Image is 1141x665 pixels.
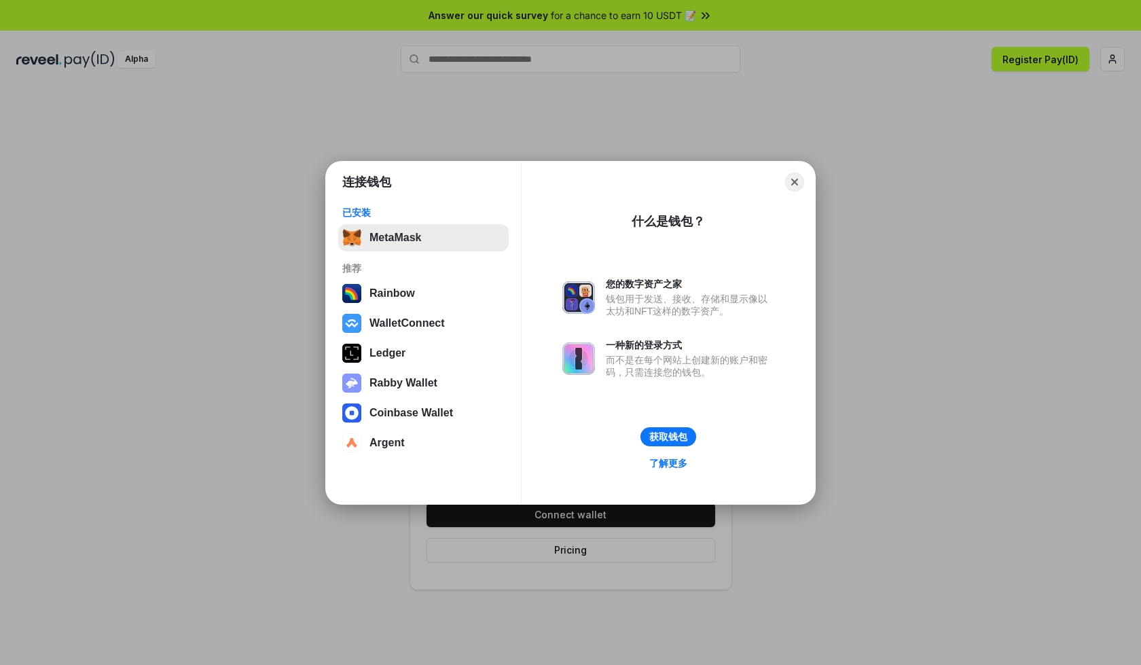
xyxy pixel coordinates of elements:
[342,403,361,423] img: svg+xml,%3Csvg%20width%3D%2228%22%20height%3D%2228%22%20viewBox%3D%220%200%2028%2028%22%20fill%3D...
[785,173,804,192] button: Close
[342,314,361,333] img: svg+xml,%3Csvg%20width%3D%2228%22%20height%3D%2228%22%20viewBox%3D%220%200%2028%2028%22%20fill%3D...
[342,433,361,452] img: svg+xml,%3Csvg%20width%3D%2228%22%20height%3D%2228%22%20viewBox%3D%220%200%2028%2028%22%20fill%3D...
[369,437,405,449] div: Argent
[338,310,509,337] button: WalletConnect
[641,454,695,472] a: 了解更多
[606,278,774,290] div: 您的数字资产之家
[649,457,687,469] div: 了解更多
[632,213,705,230] div: 什么是钱包？
[640,427,696,446] button: 获取钱包
[338,399,509,427] button: Coinbase Wallet
[342,174,391,190] h1: 连接钱包
[338,224,509,251] button: MetaMask
[338,370,509,397] button: Rabby Wallet
[369,347,405,359] div: Ledger
[342,344,361,363] img: svg+xml,%3Csvg%20xmlns%3D%22http%3A%2F%2Fwww.w3.org%2F2000%2Fsvg%22%20width%3D%2228%22%20height%3...
[369,232,421,244] div: MetaMask
[342,262,505,274] div: 推荐
[342,374,361,393] img: svg+xml,%3Csvg%20xmlns%3D%22http%3A%2F%2Fwww.w3.org%2F2000%2Fsvg%22%20fill%3D%22none%22%20viewBox...
[606,293,774,317] div: 钱包用于发送、接收、存储和显示像以太坊和NFT这样的数字资产。
[338,280,509,307] button: Rainbow
[606,354,774,378] div: 而不是在每个网站上创建新的账户和密码，只需连接您的钱包。
[369,317,445,329] div: WalletConnect
[369,287,415,300] div: Rainbow
[342,228,361,247] img: svg+xml,%3Csvg%20fill%3D%22none%22%20height%3D%2233%22%20viewBox%3D%220%200%2035%2033%22%20width%...
[338,429,509,456] button: Argent
[606,339,774,351] div: 一种新的登录方式
[342,284,361,303] img: svg+xml,%3Csvg%20width%3D%22120%22%20height%3D%22120%22%20viewBox%3D%220%200%20120%20120%22%20fil...
[562,281,595,314] img: svg+xml,%3Csvg%20xmlns%3D%22http%3A%2F%2Fwww.w3.org%2F2000%2Fsvg%22%20fill%3D%22none%22%20viewBox...
[342,206,505,219] div: 已安装
[338,340,509,367] button: Ledger
[369,377,437,389] div: Rabby Wallet
[369,407,453,419] div: Coinbase Wallet
[562,342,595,375] img: svg+xml,%3Csvg%20xmlns%3D%22http%3A%2F%2Fwww.w3.org%2F2000%2Fsvg%22%20fill%3D%22none%22%20viewBox...
[649,431,687,443] div: 获取钱包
